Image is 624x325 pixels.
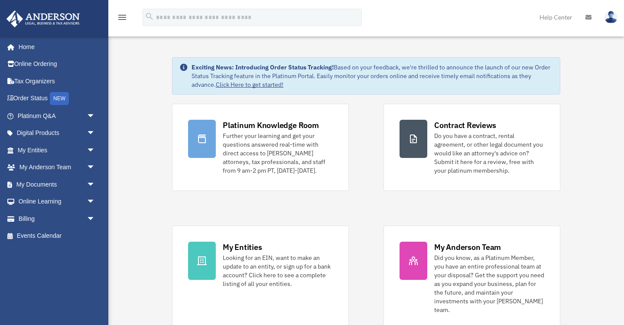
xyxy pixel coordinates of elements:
a: menu [117,15,127,23]
a: Order StatusNEW [6,90,108,108]
div: Do you have a contract, rental agreement, or other legal document you would like an attorney's ad... [434,131,544,175]
i: menu [117,12,127,23]
img: User Pic [604,11,617,23]
div: Further your learning and get your questions answered real-time with direct access to [PERSON_NAM... [223,131,333,175]
span: arrow_drop_down [87,141,104,159]
span: arrow_drop_down [87,210,104,228]
a: Tax Organizers [6,72,108,90]
span: arrow_drop_down [87,107,104,125]
span: arrow_drop_down [87,125,104,142]
a: Home [6,38,104,56]
a: Online Ordering [6,56,108,73]
div: Looking for an EIN, want to make an update to an entity, or sign up for a bank account? Click her... [223,253,333,288]
a: My Anderson Teamarrow_drop_down [6,159,108,176]
a: Billingarrow_drop_down [6,210,108,227]
div: My Anderson Team [434,242,501,253]
div: Did you know, as a Platinum Member, you have an entire professional team at your disposal? Get th... [434,253,544,314]
strong: Exciting News: Introducing Order Status Tracking! [192,63,334,71]
i: search [145,12,154,21]
a: Events Calendar [6,227,108,245]
div: My Entities [223,242,262,253]
span: arrow_drop_down [87,193,104,211]
span: arrow_drop_down [87,159,104,177]
a: Platinum Knowledge Room Further your learning and get your questions answered real-time with dire... [172,104,349,191]
a: Click Here to get started! [216,81,283,89]
span: arrow_drop_down [87,176,104,194]
div: Based on your feedback, we're thrilled to announce the launch of our new Order Status Tracking fe... [192,63,553,89]
a: Digital Productsarrow_drop_down [6,125,108,142]
a: Contract Reviews Do you have a contract, rental agreement, or other legal document you would like... [383,104,560,191]
a: Online Learningarrow_drop_down [6,193,108,210]
a: My Entitiesarrow_drop_down [6,141,108,159]
a: My Documentsarrow_drop_down [6,176,108,193]
img: Anderson Advisors Platinum Portal [4,10,82,27]
div: Platinum Knowledge Room [223,120,319,131]
a: Platinum Q&Aarrow_drop_down [6,107,108,125]
div: NEW [50,92,69,105]
div: Contract Reviews [434,120,496,131]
